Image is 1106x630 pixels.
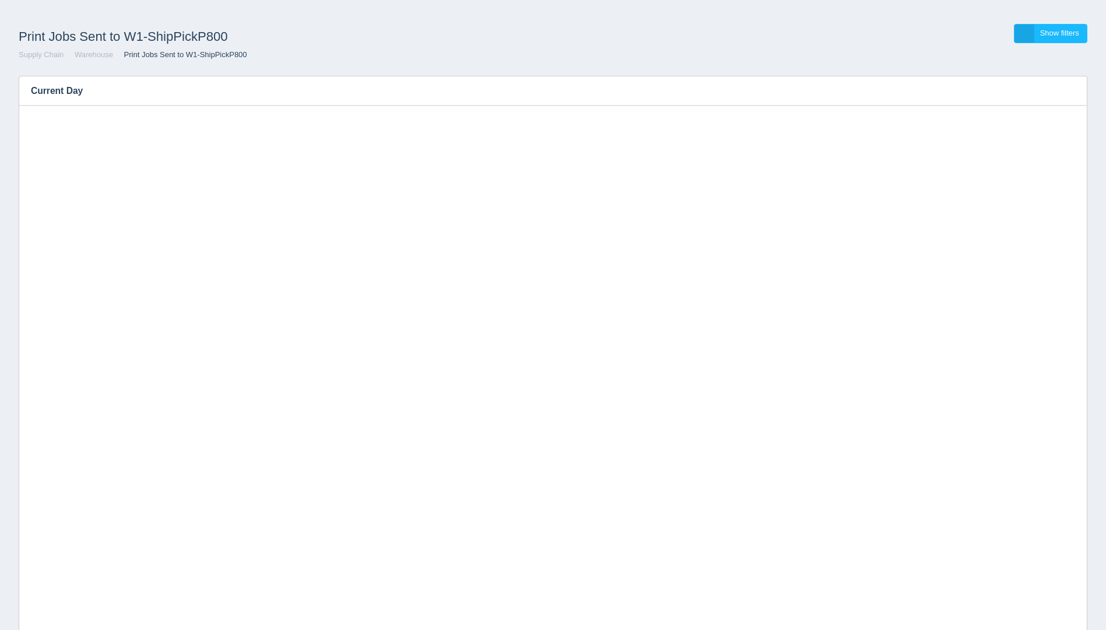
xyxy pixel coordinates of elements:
li: Print Jobs Sent to W1-ShipPickP800 [115,50,247,61]
a: Show filters [1014,24,1087,43]
a: Supply Chain [19,50,64,59]
a: Warehouse [75,50,113,59]
span: Show filters [1040,29,1079,37]
h1: Print Jobs Sent to W1-ShipPickP800 [19,24,553,50]
h3: Current Day [19,76,1051,106]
